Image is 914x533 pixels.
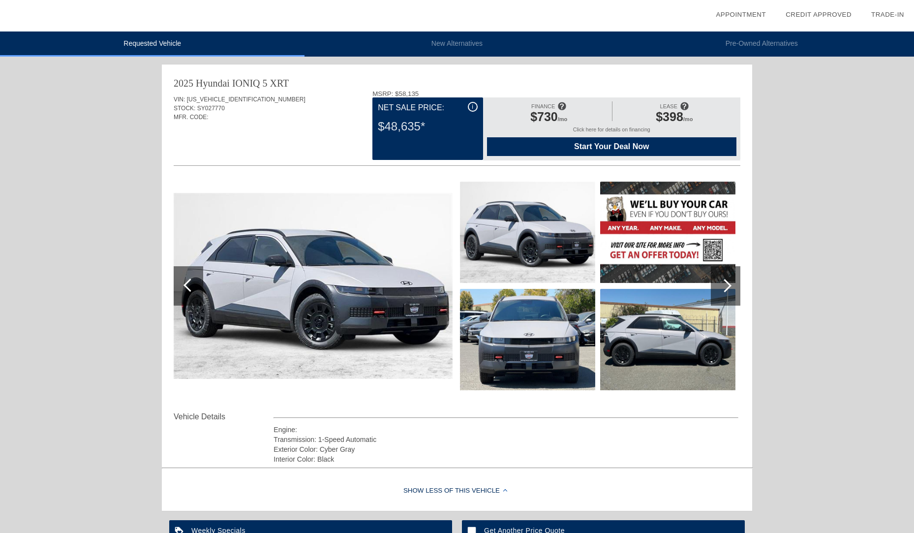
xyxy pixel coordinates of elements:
[378,102,477,114] div: Net Sale Price:
[656,110,683,124] span: $398
[274,444,738,454] div: Exterior Color: Cyber Gray
[174,193,453,378] img: d91b898713e30b37a90c49c7cb4fcef4x.jpg
[460,182,595,283] img: d91b898713e30b37a90c49c7cb4fcef4x.jpg
[487,126,736,137] div: Click here for details on financing
[609,31,914,57] li: Pre-Owned Alternatives
[174,136,740,152] div: Quoted on [DATE] 10:41:50 AM
[174,96,185,103] span: VIN:
[492,110,606,126] div: /mo
[530,110,558,124] span: $730
[174,76,268,90] div: 2025 Hyundai IONIQ 5
[372,90,740,97] div: MSRP: $58,135
[378,114,477,139] div: $48,635*
[270,76,289,90] div: XRT
[600,182,735,283] img: 3022d9b16e2919cc5da13dff97585a48x.jpg
[786,11,852,18] a: Credit Approved
[187,96,305,103] span: [US_VEHICLE_IDENTIFICATION_NUMBER]
[174,411,274,423] div: Vehicle Details
[871,11,904,18] a: Trade-In
[531,103,555,109] span: FINANCE
[274,435,738,444] div: Transmission: 1-Speed Automatic
[460,289,595,390] img: 078e325d27ac8d08d49c42eb4bf4d448x.jpg
[162,471,752,511] div: Show Less of this Vehicle
[472,103,473,110] span: i
[197,105,225,112] span: SY027770
[305,31,609,57] li: New Alternatives
[617,110,731,126] div: /mo
[660,103,677,109] span: LEASE
[499,142,724,151] span: Start Your Deal Now
[274,454,738,464] div: Interior Color: Black
[716,11,766,18] a: Appointment
[600,289,735,390] img: a42054677177f6d7d06abd326e27ade7x.jpg
[174,105,195,112] span: STOCK:
[274,425,738,435] div: Engine:
[174,114,209,121] span: MFR. CODE:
